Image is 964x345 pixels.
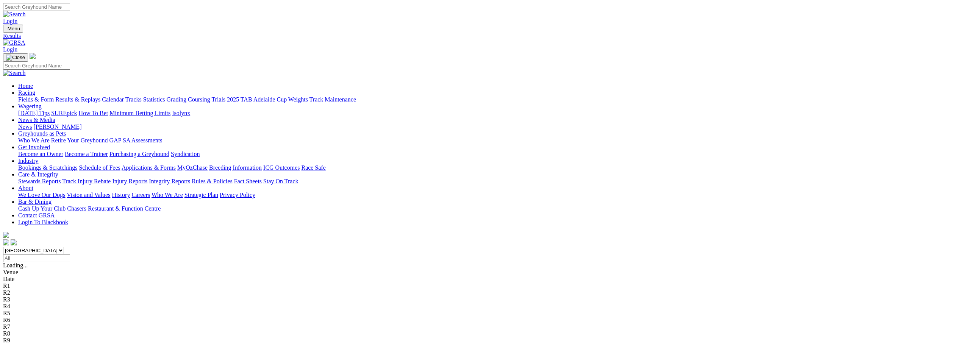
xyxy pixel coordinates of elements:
a: Minimum Betting Limits [109,110,170,116]
a: 2025 TAB Adelaide Cup [227,96,287,103]
a: Fact Sheets [234,178,262,184]
a: [DATE] Tips [18,110,50,116]
a: Greyhounds as Pets [18,130,66,137]
a: Statistics [143,96,165,103]
a: Integrity Reports [149,178,190,184]
img: GRSA [3,39,25,46]
a: Isolynx [172,110,190,116]
div: Bar & Dining [18,205,961,212]
a: Retire Your Greyhound [51,137,108,144]
a: Home [18,83,33,89]
a: Schedule of Fees [79,164,120,171]
a: Login [3,46,17,53]
div: Care & Integrity [18,178,961,185]
div: R7 [3,323,961,330]
a: Vision and Values [67,192,110,198]
a: Applications & Forms [122,164,176,171]
div: R4 [3,303,961,310]
a: Grading [167,96,186,103]
button: Toggle navigation [3,25,23,33]
div: Get Involved [18,151,961,158]
span: Menu [8,26,20,31]
div: Industry [18,164,961,171]
a: Rules & Policies [192,178,233,184]
div: R5 [3,310,961,317]
img: Close [6,55,25,61]
a: Privacy Policy [220,192,255,198]
a: Become an Owner [18,151,63,157]
a: Strategic Plan [184,192,218,198]
a: GAP SA Assessments [109,137,162,144]
div: Racing [18,96,961,103]
img: facebook.svg [3,239,9,245]
a: Care & Integrity [18,171,58,178]
a: Breeding Information [209,164,262,171]
div: R2 [3,289,961,296]
div: R6 [3,317,961,323]
a: History [112,192,130,198]
a: Get Involved [18,144,50,150]
div: Wagering [18,110,961,117]
input: Select date [3,254,70,262]
a: Stewards Reports [18,178,61,184]
a: Who We Are [152,192,183,198]
a: Login [3,18,17,24]
a: Who We Are [18,137,50,144]
a: Bookings & Scratchings [18,164,77,171]
a: Industry [18,158,38,164]
div: R1 [3,283,961,289]
img: Search [3,11,26,18]
a: Race Safe [301,164,325,171]
a: Results [3,33,961,39]
a: Contact GRSA [18,212,55,219]
a: Stay On Track [263,178,298,184]
a: Calendar [102,96,124,103]
a: Become a Trainer [65,151,108,157]
a: We Love Our Dogs [18,192,65,198]
a: Wagering [18,103,42,109]
div: News & Media [18,123,961,130]
a: Injury Reports [112,178,147,184]
a: [PERSON_NAME] [33,123,81,130]
a: Login To Blackbook [18,219,68,225]
div: Date [3,276,961,283]
a: MyOzChase [177,164,208,171]
a: Syndication [171,151,200,157]
a: Track Injury Rebate [62,178,111,184]
a: Tracks [125,96,142,103]
a: ICG Outcomes [263,164,300,171]
a: News & Media [18,117,55,123]
a: Careers [131,192,150,198]
div: Greyhounds as Pets [18,137,961,144]
div: Venue [3,269,961,276]
span: Loading... [3,262,28,269]
a: Purchasing a Greyhound [109,151,169,157]
img: Search [3,70,26,76]
img: logo-grsa-white.png [3,232,9,238]
a: Racing [18,89,35,96]
div: R8 [3,330,961,337]
a: News [18,123,32,130]
img: twitter.svg [11,239,17,245]
a: Coursing [188,96,210,103]
a: How To Bet [79,110,108,116]
div: R3 [3,296,961,303]
a: Chasers Restaurant & Function Centre [67,205,161,212]
div: About [18,192,961,198]
a: Results & Replays [55,96,100,103]
a: SUREpick [51,110,77,116]
input: Search [3,62,70,70]
a: Bar & Dining [18,198,52,205]
a: Fields & Form [18,96,54,103]
a: Cash Up Your Club [18,205,66,212]
a: Trials [211,96,225,103]
a: About [18,185,33,191]
a: Track Maintenance [309,96,356,103]
button: Toggle navigation [3,53,28,62]
input: Search [3,3,70,11]
a: Weights [288,96,308,103]
div: R9 [3,337,961,344]
img: logo-grsa-white.png [30,53,36,59]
